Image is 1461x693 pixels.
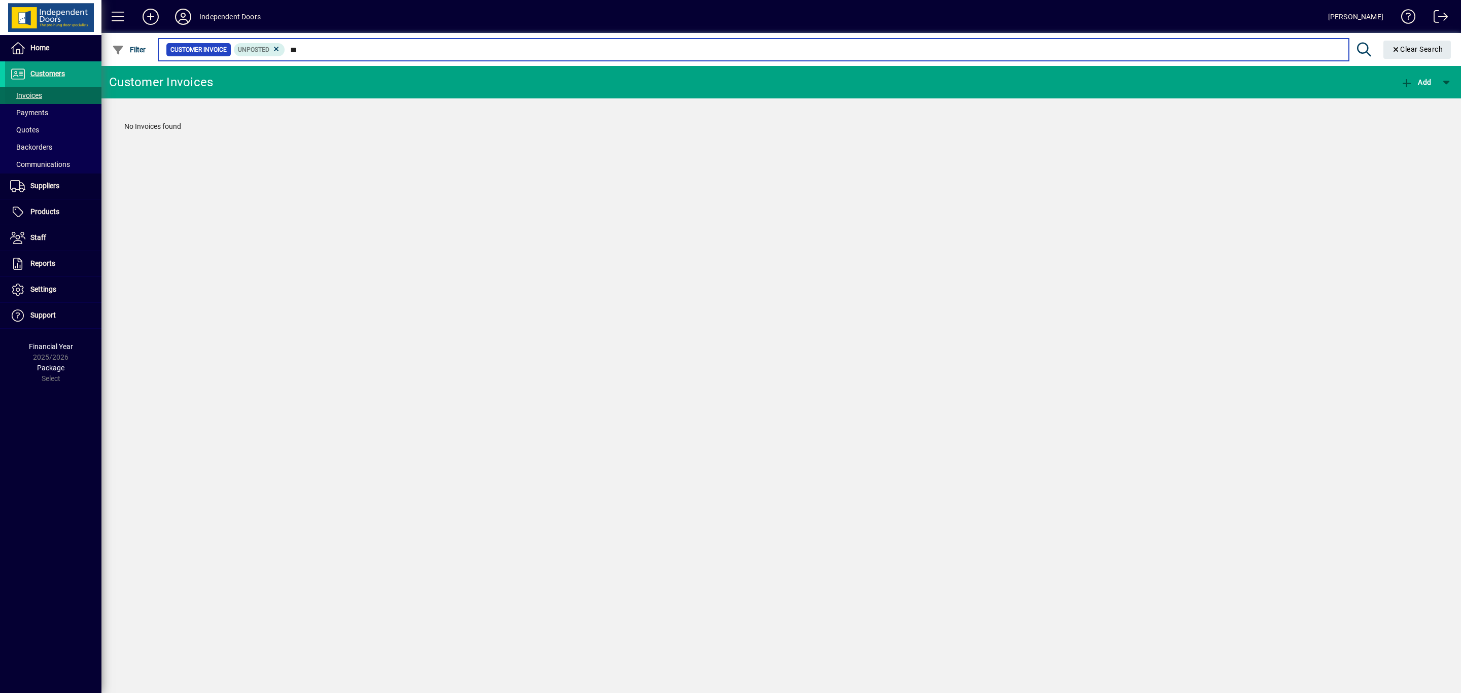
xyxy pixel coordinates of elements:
[37,364,64,372] span: Package
[30,259,55,267] span: Reports
[30,182,59,190] span: Suppliers
[30,207,59,216] span: Products
[5,303,101,328] a: Support
[199,9,261,25] div: Independent Doors
[1394,2,1416,35] a: Knowledge Base
[5,156,101,173] a: Communications
[167,8,199,26] button: Profile
[29,342,73,351] span: Financial Year
[1328,9,1383,25] div: [PERSON_NAME]
[1383,41,1451,59] button: Clear
[5,225,101,251] a: Staff
[30,285,56,293] span: Settings
[114,111,1448,142] div: No Invoices found
[5,36,101,61] a: Home
[5,174,101,199] a: Suppliers
[5,121,101,138] a: Quotes
[238,46,269,53] span: Unposted
[110,41,149,59] button: Filter
[30,70,65,78] span: Customers
[1398,73,1434,91] button: Add
[5,87,101,104] a: Invoices
[10,109,48,117] span: Payments
[30,233,46,241] span: Staff
[5,104,101,121] a: Payments
[30,44,49,52] span: Home
[134,8,167,26] button: Add
[1426,2,1448,35] a: Logout
[234,43,285,56] mat-chip: Customer Invoice Status: Unposted
[10,160,70,168] span: Communications
[1392,45,1443,53] span: Clear Search
[5,251,101,276] a: Reports
[30,311,56,319] span: Support
[10,91,42,99] span: Invoices
[1401,78,1431,86] span: Add
[5,199,101,225] a: Products
[10,126,39,134] span: Quotes
[112,46,146,54] span: Filter
[109,74,213,90] div: Customer Invoices
[170,45,227,55] span: Customer Invoice
[5,277,101,302] a: Settings
[5,138,101,156] a: Backorders
[10,143,52,151] span: Backorders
